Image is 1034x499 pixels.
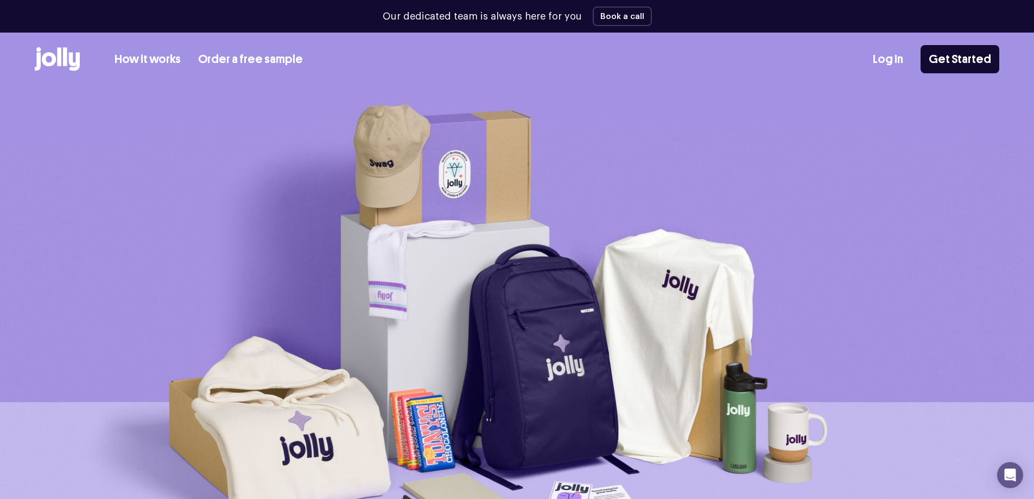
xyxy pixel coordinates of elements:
[997,462,1023,488] div: Open Intercom Messenger
[115,50,181,68] a: How it works
[383,9,582,24] p: Our dedicated team is always here for you
[921,45,999,73] a: Get Started
[873,50,903,68] a: Log In
[593,7,652,26] button: Book a call
[198,50,303,68] a: Order a free sample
